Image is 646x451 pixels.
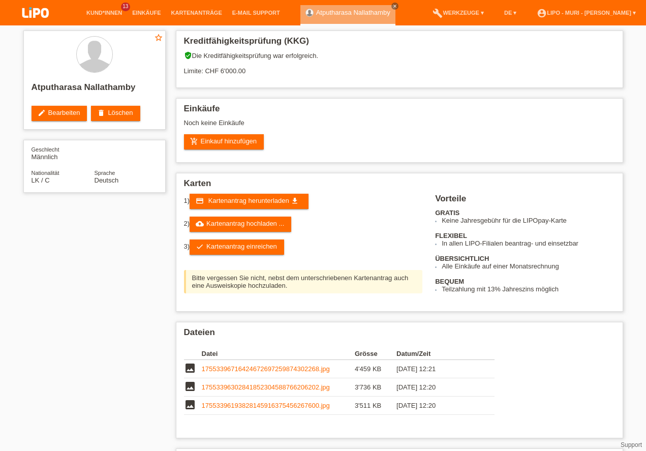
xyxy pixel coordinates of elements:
i: delete [97,109,105,117]
td: 3'736 KB [355,378,396,397]
li: Alle Einkäufe auf einer Monatsrechnung [442,262,614,270]
div: 3) [184,239,423,255]
div: Männlich [32,145,95,161]
td: 4'459 KB [355,360,396,378]
td: [DATE] 12:20 [396,378,480,397]
a: deleteLöschen [91,106,140,121]
td: [DATE] 12:20 [396,397,480,415]
span: Sprache [95,170,115,176]
i: build [433,8,443,18]
span: Kartenantrag herunterladen [208,197,289,204]
a: Kund*innen [81,10,127,16]
span: 13 [121,3,130,11]
td: [DATE] 12:21 [396,360,480,378]
span: Deutsch [95,176,119,184]
h2: Einkäufe [184,104,615,119]
i: edit [38,109,46,117]
a: Kartenanträge [166,10,227,16]
a: Support [621,441,642,448]
th: Datum/Zeit [396,348,480,360]
a: 17553396716424672697259874302268.jpg [202,365,330,373]
td: 3'511 KB [355,397,396,415]
i: star_border [154,33,163,42]
h2: Kreditfähigkeitsprüfung (KKG) [184,36,615,51]
i: add_shopping_cart [190,137,198,145]
a: Atputharasa Nallathamby [316,9,390,16]
h2: Dateien [184,327,615,343]
div: Bitte vergessen Sie nicht, nebst dem unterschriebenen Kartenantrag auch eine Ausweiskopie hochzul... [184,270,423,293]
a: DE ▾ [499,10,521,16]
a: E-Mail Support [227,10,285,16]
a: Einkäufe [127,10,166,16]
i: image [184,380,196,393]
a: checkKartenantrag einreichen [190,239,284,255]
h2: Karten [184,178,615,194]
a: credit_card Kartenantrag herunterladen get_app [190,194,309,209]
b: FLEXIBEL [435,232,467,239]
div: 1) [184,194,423,209]
span: Sri Lanka / C / 15.07.1984 [32,176,50,184]
i: cloud_upload [196,220,204,228]
i: close [392,4,397,9]
a: LIPO pay [10,21,61,28]
a: 17553396193828145916375456267600.jpg [202,402,330,409]
i: image [184,399,196,411]
i: verified_user [184,51,192,59]
a: 17553396302841852304588766206202.jpg [202,383,330,391]
a: add_shopping_cartEinkauf hinzufügen [184,134,264,149]
a: close [391,3,398,10]
div: Noch keine Einkäufe [184,119,615,134]
div: Die Kreditfähigkeitsprüfung war erfolgreich. Limite: CHF 6'000.00 [184,51,615,82]
i: image [184,362,196,374]
h2: Vorteile [435,194,614,209]
a: buildWerkzeuge ▾ [427,10,489,16]
div: 2) [184,217,423,232]
span: Nationalität [32,170,59,176]
th: Datei [202,348,355,360]
b: ÜBERSICHTLICH [435,255,489,262]
i: get_app [291,197,299,205]
a: cloud_uploadKartenantrag hochladen ... [190,217,291,232]
i: account_circle [537,8,547,18]
i: check [196,243,204,251]
h2: Atputharasa Nallathamby [32,82,158,98]
b: BEQUEM [435,278,464,285]
th: Grösse [355,348,396,360]
a: account_circleLIPO - Muri - [PERSON_NAME] ▾ [532,10,641,16]
b: GRATIS [435,209,459,217]
a: editBearbeiten [32,106,87,121]
span: Geschlecht [32,146,59,153]
i: credit_card [196,197,204,205]
li: Keine Jahresgebühr für die LIPOpay-Karte [442,217,614,224]
a: star_border [154,33,163,44]
li: Teilzahlung mit 13% Jahreszins möglich [442,285,614,293]
li: In allen LIPO-Filialen beantrag- und einsetzbar [442,239,614,247]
